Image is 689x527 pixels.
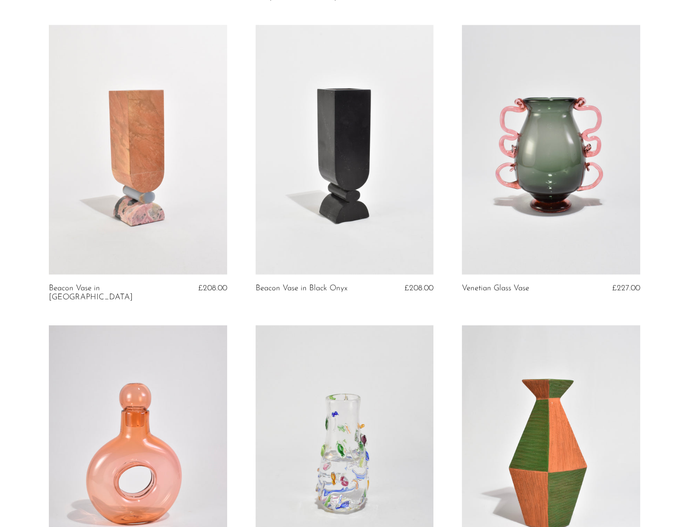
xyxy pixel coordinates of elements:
span: £208.00 [404,284,433,292]
a: Venetian Glass Vase [462,284,529,293]
a: Beacon Vase in [GEOGRAPHIC_DATA] [49,284,168,302]
span: £208.00 [198,284,227,292]
span: £227.00 [612,284,640,292]
a: Beacon Vase in Black Onyx [256,284,348,293]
